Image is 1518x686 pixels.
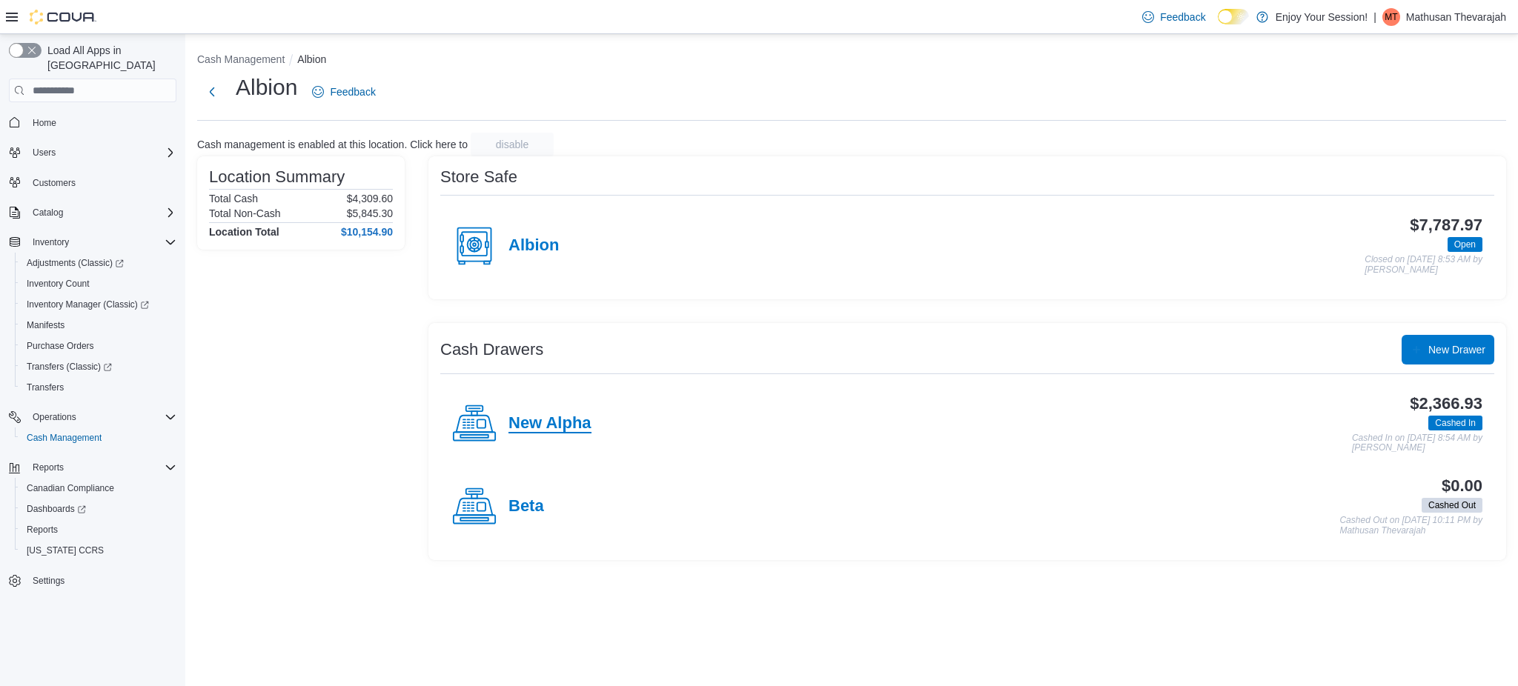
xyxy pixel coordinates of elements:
span: Customers [27,173,176,192]
button: Operations [27,408,82,426]
span: Load All Apps in [GEOGRAPHIC_DATA] [42,43,176,73]
a: Adjustments (Classic) [21,254,130,272]
a: Purchase Orders [21,337,100,355]
span: Manifests [21,316,176,334]
h4: $10,154.90 [341,226,393,238]
h4: Beta [508,497,544,516]
span: Canadian Compliance [27,482,114,494]
span: Purchase Orders [27,340,94,352]
h4: Albion [508,236,559,256]
p: Enjoy Your Session! [1276,8,1368,26]
span: Inventory Manager (Classic) [27,299,149,310]
button: Catalog [27,204,69,222]
span: Inventory Manager (Classic) [21,296,176,313]
span: Adjustments (Classic) [21,254,176,272]
a: [US_STATE] CCRS [21,542,110,559]
span: Users [33,147,56,159]
p: Cashed Out on [DATE] 10:11 PM by Mathusan Thevarajah [1339,516,1482,536]
span: Cashed Out [1428,499,1476,512]
h3: Cash Drawers [440,341,543,359]
span: Open [1454,238,1476,251]
button: Canadian Compliance [15,478,182,499]
h6: Total Cash [209,193,258,204]
button: Inventory Count [15,273,182,294]
span: Reports [27,524,58,536]
span: Cashed In [1428,416,1482,430]
h1: Albion [236,73,297,102]
button: Inventory [27,233,75,251]
a: Dashboards [15,499,182,519]
button: Users [3,142,182,163]
span: Canadian Compliance [21,479,176,497]
span: Dashboards [21,500,176,518]
button: Next [197,77,227,107]
span: Home [33,117,56,129]
span: Inventory Count [27,278,90,290]
p: $4,309.60 [347,193,393,204]
button: New Drawer [1402,335,1494,364]
nav: An example of EuiBreadcrumbs [197,52,1506,70]
h3: $7,787.97 [1410,216,1482,234]
span: Transfers [27,382,64,393]
span: Transfers [21,379,176,396]
span: Manifests [27,319,64,331]
a: Inventory Manager (Classic) [21,296,155,313]
span: [US_STATE] CCRS [27,545,104,556]
span: MT [1385,8,1397,26]
button: disable [471,133,554,156]
nav: Complex example [9,105,176,630]
button: Albion [297,53,326,65]
h3: Location Summary [209,168,345,186]
h3: $2,366.93 [1410,395,1482,413]
p: Cash management is enabled at this location. Click here to [197,139,468,150]
span: Users [27,144,176,161]
span: Feedback [330,84,375,99]
a: Transfers (Classic) [15,356,182,377]
span: Dark Mode [1218,24,1219,25]
button: [US_STATE] CCRS [15,540,182,561]
p: $5,845.30 [347,207,393,219]
a: Home [27,114,62,132]
input: Dark Mode [1218,9,1249,24]
span: Operations [33,411,76,423]
span: Cash Management [27,432,102,444]
h4: New Alpha [508,414,591,433]
h3: $0.00 [1442,477,1482,495]
span: Cashed In [1435,416,1476,430]
span: Home [27,113,176,131]
a: Adjustments (Classic) [15,253,182,273]
span: Reports [21,521,176,539]
span: Customers [33,177,76,189]
span: Inventory Count [21,275,176,293]
a: Customers [27,174,82,192]
button: Customers [3,172,182,193]
span: Adjustments (Classic) [27,257,124,269]
span: Reports [27,459,176,476]
button: Reports [15,519,182,540]
a: Cash Management [21,429,107,447]
h6: Total Non-Cash [209,207,281,219]
span: Feedback [1160,10,1205,24]
a: Dashboards [21,500,92,518]
span: Dashboards [27,503,86,515]
span: Cashed Out [1422,498,1482,513]
button: Transfers [15,377,182,398]
span: Catalog [33,207,63,219]
img: Cova [30,10,96,24]
span: Cash Management [21,429,176,447]
button: Cash Management [15,427,182,448]
button: Reports [3,457,182,478]
button: Home [3,111,182,133]
span: disable [496,137,528,152]
a: Manifests [21,316,70,334]
span: New Drawer [1428,342,1485,357]
button: Inventory [3,232,182,253]
p: Mathusan Thevarajah [1406,8,1506,26]
a: Transfers (Classic) [21,358,118,376]
a: Canadian Compliance [21,479,120,497]
span: Purchase Orders [21,337,176,355]
p: Cashed In on [DATE] 8:54 AM by [PERSON_NAME] [1352,433,1482,453]
button: Manifests [15,315,182,336]
a: Reports [21,521,64,539]
button: Purchase Orders [15,336,182,356]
